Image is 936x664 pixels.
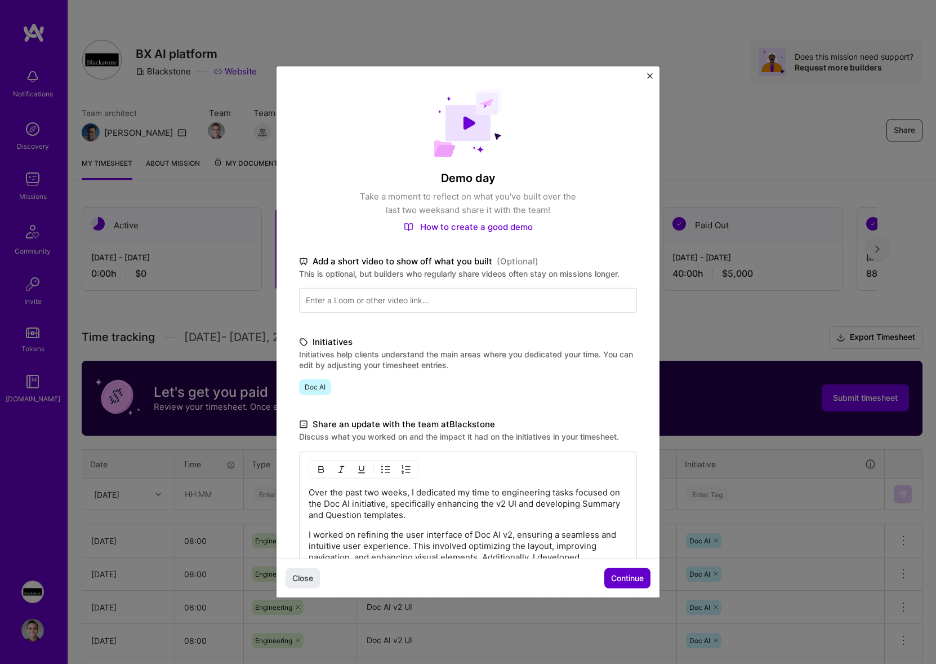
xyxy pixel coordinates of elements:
[497,255,538,268] span: (Optional)
[299,288,637,313] input: Enter a Loom or other video link...
[299,418,637,431] label: Share an update with the team at Blackstone
[299,268,637,279] label: This is optional, but builders who regularly share videos often stay on missions longer.
[299,336,308,349] i: icon TagBlack
[309,487,627,521] p: Over the past two weeks, I dedicated my time to engineering tasks focused on the Doc AI initiativ...
[299,335,637,349] label: Initiatives
[611,573,644,584] span: Continue
[299,255,308,268] i: icon TvBlack
[299,379,331,395] span: Doc AI
[299,431,637,442] label: Discuss what you worked on and the impact it had on the initiatives in your timesheet.
[299,349,637,370] label: Initiatives help clients understand the main areas where you dedicated your time. You can edit by...
[355,190,581,217] p: Take a moment to reflect on what you've built over the last two weeks and share it with the team!
[292,573,313,584] span: Close
[357,465,366,474] img: Underline
[299,171,637,185] h4: Demo day
[317,465,326,474] img: Bold
[299,418,308,431] i: icon DocumentBlack
[604,568,650,588] button: Continue
[402,465,411,474] img: OL
[404,222,413,231] img: How to create a good demo
[381,465,390,474] img: UL
[299,255,637,268] label: Add a short video to show off what you built
[286,568,320,588] button: Close
[337,465,346,474] img: Italic
[434,89,502,157] img: Demo day
[309,529,627,586] p: I worked on refining the user interface of Doc AI v2, ensuring a seamless and intuitive user expe...
[647,73,653,85] button: Close
[404,222,533,232] a: How to create a good demo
